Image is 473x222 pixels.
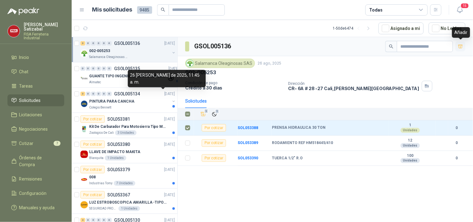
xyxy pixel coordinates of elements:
[19,140,34,147] span: Cotizar
[401,158,420,163] div: Unidades
[89,181,113,186] p: Industrias Tomy
[80,201,88,209] img: Company Logo
[89,174,96,180] p: 008
[19,176,42,182] span: Remisiones
[19,190,47,197] span: Configuración
[96,41,101,46] div: 0
[107,142,130,147] p: SOL053380
[91,41,96,46] div: 0
[72,138,177,163] a: Por cotizarSOL053380[DATE] Company LogoLLAVE DE IMPACTO MAKITABlanquita1 Unidades
[114,41,140,46] p: GSOL005136
[80,141,105,148] div: Por cotizar
[448,125,466,131] b: 0
[80,65,180,85] a: 0 0 0 0 0 0 GSOL005135[DATE] Company LogoGUANTE TIPO INGENIERO CORTO REFORZADOAlmatec
[202,139,226,147] div: Por cotizar
[107,193,130,197] p: SOL053367
[80,100,88,108] img: Company Logo
[164,116,175,122] p: [DATE]
[89,80,101,85] p: Almatec
[80,50,88,57] img: Company Logo
[164,91,175,97] p: [DATE]
[185,85,283,90] p: Crédito a 30 días
[185,59,255,68] div: Salamanca Oleaginosas SAS
[452,27,470,38] div: Añadir
[91,92,96,96] div: 0
[185,69,216,76] p: 002-005253
[92,5,132,14] h1: Mis solicitudes
[202,154,226,162] div: Por cotizar
[80,115,105,123] div: Por cotizar
[89,73,167,79] p: GUANTE TIPO INGENIERO CORTO REFORZADO
[19,83,33,89] span: Tareas
[199,110,208,118] button: Añadir
[389,153,432,158] b: 100
[115,130,137,135] div: 3 Unidades
[80,75,88,82] img: Company Logo
[72,163,177,189] a: Por cotizarSOL053379[DATE] Company Logo008Industrias Tomy7 Unidades
[19,154,58,168] span: Órdenes de Compra
[7,51,64,63] a: Inicio
[24,32,64,40] p: FISA Ferreteria Industrial
[72,113,177,138] a: Por cotizarSOL053381[DATE] Company LogoKit De Carburador Para Motosierra Tipo M250 - ZamaZoologic...
[204,109,209,114] span: 1
[168,66,179,72] p: [DATE]
[7,66,64,78] a: Chat
[102,66,106,71] div: 0
[238,156,258,160] a: SOL053390
[80,125,88,133] img: Company Logo
[80,191,105,199] div: Por cotizar
[7,123,64,135] a: Negociaciones
[80,40,176,60] a: 3 0 0 0 0 0 GSOL005136[DATE] Company Logo002-005253Salamanca Oleaginosas SAS
[185,98,207,104] div: Solicitudes
[89,206,117,211] p: SEGURIDAD PROVISER LTDA
[89,124,167,130] p: Kit De Carburador Para Motosierra Tipo M250 - Zama
[448,155,466,161] b: 0
[118,206,140,211] div: 1 Unidades
[96,92,101,96] div: 0
[461,3,469,9] span: 15
[89,156,104,161] p: Blanquita
[164,167,175,173] p: [DATE]
[161,7,165,12] span: search
[7,109,64,121] a: Licitaciones
[107,167,130,172] p: SOL053379
[102,92,106,96] div: 0
[164,192,175,198] p: [DATE]
[96,66,101,71] div: 0
[80,176,88,183] img: Company Logo
[379,22,424,34] button: Asignado a mi
[238,126,258,130] a: SOL053388
[86,66,90,71] div: 0
[107,66,112,71] div: 0
[7,152,64,171] a: Órdenes de Compra
[80,66,85,71] div: 0
[114,92,140,96] p: GSOL005134
[429,22,466,34] button: No Leídos
[7,173,64,185] a: Remisiones
[105,156,126,161] div: 1 Unidades
[19,111,42,118] span: Licitaciones
[454,4,466,16] button: 15
[164,142,175,147] p: [DATE]
[86,41,90,46] div: 0
[80,166,105,173] div: Por cotizar
[401,143,420,148] div: Unidades
[80,92,85,96] div: 3
[258,60,281,66] p: 26 ago, 2025
[238,141,258,145] b: SOL053389
[80,151,88,158] img: Company Logo
[369,7,383,13] div: Todas
[215,109,220,114] span: 1
[80,90,176,110] a: 3 0 0 0 0 0 GSOL005134[DATE] Company LogoPINTURA PARA CANCHAColegio Bennett
[210,110,219,118] button: Ignorar
[89,105,111,110] p: Colegio Bennett
[91,66,96,71] div: 0
[107,117,130,121] p: SOL053381
[194,41,232,51] h3: GSOL005136
[7,80,64,92] a: Tareas
[24,22,64,31] p: [PERSON_NAME] Satizabal
[72,189,177,214] a: Por cotizarSOL053367[DATE] Company LogoLUZ ESTROBOSCOPICA AMARILLA -TIPO BALASEGURIDAD PROVISER L...
[389,123,432,128] b: 1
